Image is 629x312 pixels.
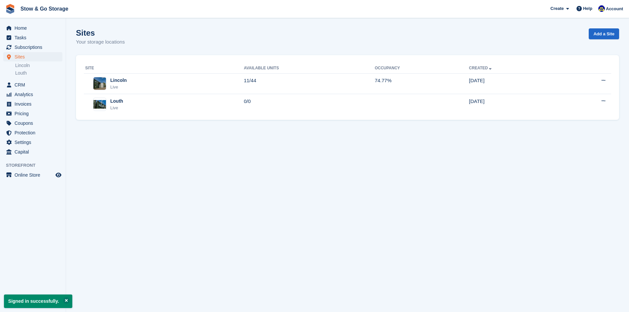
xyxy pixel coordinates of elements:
[244,73,374,94] td: 11/44
[110,105,123,111] div: Live
[15,70,62,76] a: Louth
[76,28,125,37] h1: Sites
[550,5,564,12] span: Create
[110,77,127,84] div: Lincoln
[3,52,62,61] a: menu
[3,138,62,147] a: menu
[244,63,374,74] th: Available Units
[3,99,62,109] a: menu
[3,23,62,33] a: menu
[15,62,62,69] a: Lincoln
[15,147,54,156] span: Capital
[110,84,127,90] div: Live
[15,90,54,99] span: Analytics
[244,94,374,115] td: 0/0
[15,170,54,180] span: Online Store
[3,80,62,89] a: menu
[18,3,71,14] a: Stow & Go Storage
[469,73,559,94] td: [DATE]
[15,23,54,33] span: Home
[3,147,62,156] a: menu
[3,170,62,180] a: menu
[76,38,125,46] p: Your storage locations
[606,6,623,12] span: Account
[15,109,54,118] span: Pricing
[375,73,469,94] td: 74.77%
[6,162,66,169] span: Storefront
[54,171,62,179] a: Preview store
[15,80,54,89] span: CRM
[469,94,559,115] td: [DATE]
[110,98,123,105] div: Louth
[469,66,493,70] a: Created
[15,128,54,137] span: Protection
[598,5,605,12] img: Rob Good-Stephenson
[583,5,592,12] span: Help
[15,52,54,61] span: Sites
[15,119,54,128] span: Coupons
[3,43,62,52] a: menu
[93,100,106,109] img: Image of Louth site
[375,63,469,74] th: Occupancy
[3,119,62,128] a: menu
[15,33,54,42] span: Tasks
[5,4,15,14] img: stora-icon-8386f47178a22dfd0bd8f6a31ec36ba5ce8667c1dd55bd0f319d3a0aa187defe.svg
[3,128,62,137] a: menu
[589,28,619,39] a: Add a Site
[15,138,54,147] span: Settings
[3,90,62,99] a: menu
[3,33,62,42] a: menu
[93,77,106,90] img: Image of Lincoln site
[3,109,62,118] a: menu
[15,99,54,109] span: Invoices
[84,63,244,74] th: Site
[4,295,72,308] p: Signed in successfully.
[15,43,54,52] span: Subscriptions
